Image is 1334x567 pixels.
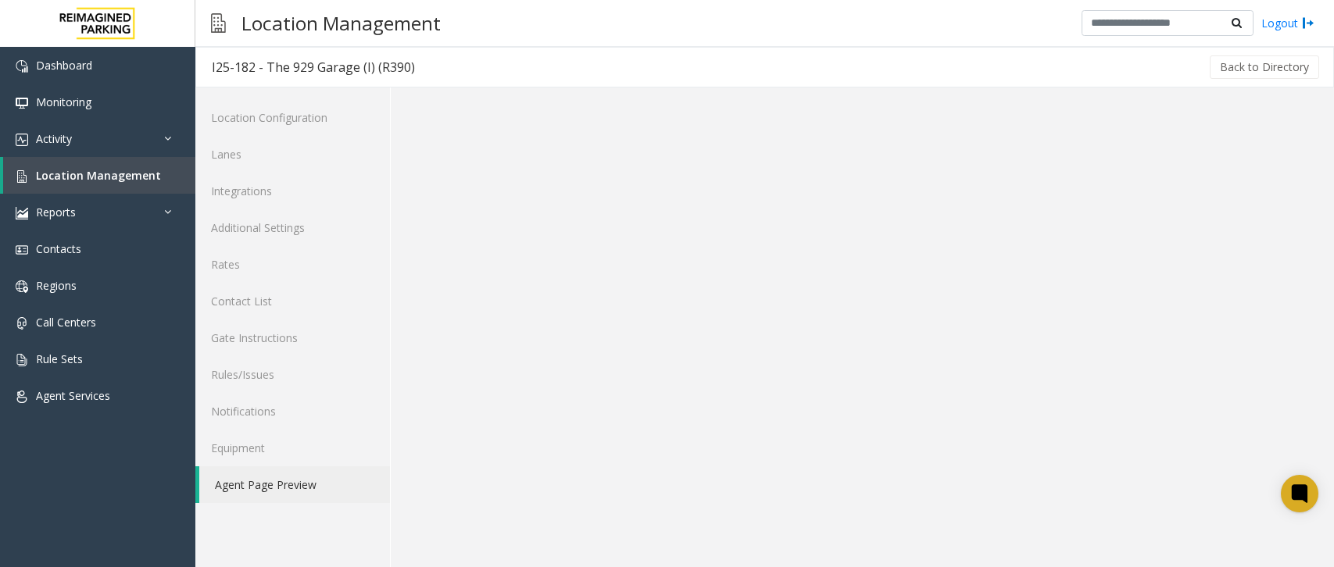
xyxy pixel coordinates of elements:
[36,388,110,403] span: Agent Services
[195,173,390,209] a: Integrations
[1302,15,1314,31] img: logout
[195,136,390,173] a: Lanes
[36,168,161,183] span: Location Management
[36,131,72,146] span: Activity
[16,134,28,146] img: 'icon'
[16,280,28,293] img: 'icon'
[36,94,91,109] span: Monitoring
[16,354,28,366] img: 'icon'
[16,207,28,219] img: 'icon'
[36,315,96,330] span: Call Centers
[1210,55,1319,79] button: Back to Directory
[195,99,390,136] a: Location Configuration
[195,209,390,246] a: Additional Settings
[195,283,390,319] a: Contact List
[1261,15,1314,31] a: Logout
[16,317,28,330] img: 'icon'
[199,466,390,503] a: Agent Page Preview
[36,351,83,366] span: Rule Sets
[36,58,92,73] span: Dashboard
[195,319,390,356] a: Gate Instructions
[16,60,28,73] img: 'icon'
[234,4,449,42] h3: Location Management
[16,97,28,109] img: 'icon'
[36,205,76,219] span: Reports
[195,246,390,283] a: Rates
[211,4,226,42] img: pageIcon
[16,170,28,183] img: 'icon'
[195,393,390,430] a: Notifications
[16,390,28,403] img: 'icon'
[36,241,81,256] span: Contacts
[195,356,390,393] a: Rules/Issues
[36,278,77,293] span: Regions
[3,157,195,194] a: Location Management
[16,244,28,256] img: 'icon'
[212,57,415,77] div: I25-182 - The 929 Garage (I) (R390)
[195,430,390,466] a: Equipment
